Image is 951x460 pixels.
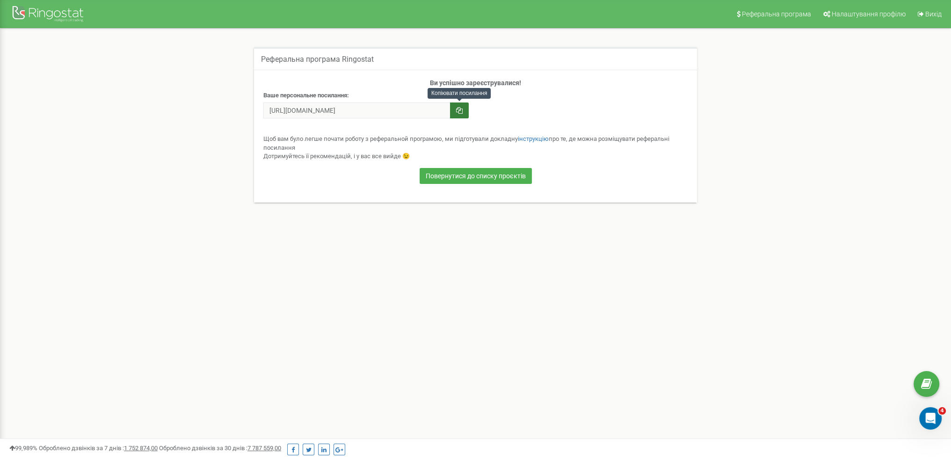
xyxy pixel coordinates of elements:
[159,445,281,452] span: Оброблено дзвінків за 30 днів :
[261,55,374,64] h5: Реферальна програма Ringostat
[263,80,688,87] h4: Ви успішно зареєструвалися!
[925,10,942,18] span: Вихід
[428,88,491,99] div: Копіювати посилання
[124,445,158,452] u: 1 752 874,00
[39,445,158,452] span: Оброблено дзвінків за 7 днів :
[832,10,906,18] span: Налаштування профілю
[263,135,688,161] div: Щоб вам було легше почати роботу з реферальной програмою, ми підготували докладну про те, де можн...
[919,407,942,430] iframe: Intercom live chat
[247,445,281,452] u: 7 787 559,00
[420,168,532,184] a: Повернутися до списку проєктів
[742,10,811,18] span: Реферальна програма
[9,445,37,452] span: 99,989%
[938,407,946,415] span: 4
[518,135,549,142] a: інструкцію
[263,91,349,100] label: Ваше персональне посилання:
